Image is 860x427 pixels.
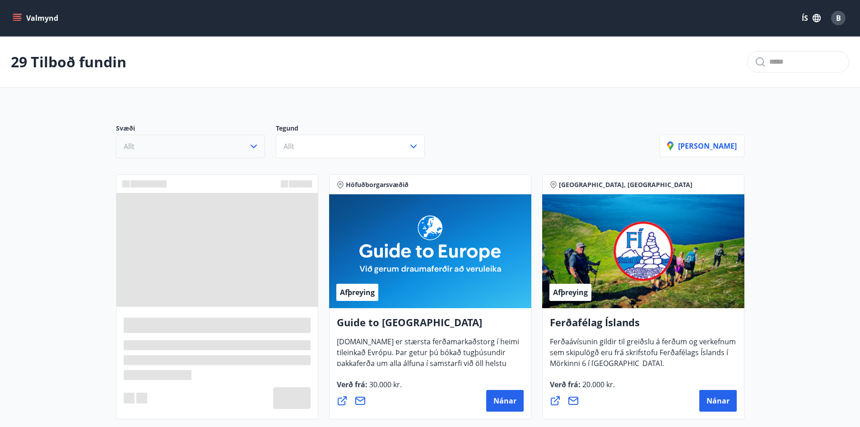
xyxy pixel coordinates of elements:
span: Nánar [493,396,516,406]
button: Nánar [699,390,737,412]
span: Verð frá : [337,380,402,397]
span: [DOMAIN_NAME] er stærsta ferðamarkaðstorg í heimi tileinkað Evrópu. Þar getur þú bókað tugþúsundi... [337,337,519,397]
button: ÍS [797,10,826,26]
h4: Ferðafélag Íslands [550,315,737,336]
span: Afþreying [553,287,588,297]
p: Tegund [276,124,436,135]
span: 20.000 kr. [581,380,615,389]
span: Nánar [707,396,730,406]
button: B [827,7,849,29]
span: Höfuðborgarsvæðið [346,180,409,189]
button: Allt [116,135,265,158]
span: B [836,13,841,23]
h4: Guide to [GEOGRAPHIC_DATA] [337,315,524,336]
span: Verð frá : [550,380,615,397]
p: Svæði [116,124,276,135]
button: Allt [276,135,425,158]
span: Ferðaávísunin gildir til greiðslu á ferðum og verkefnum sem skipulögð eru frá skrifstofu Ferðafél... [550,337,736,375]
button: Nánar [486,390,524,412]
p: [PERSON_NAME] [667,141,737,151]
span: Allt [124,141,135,151]
span: 30.000 kr. [367,380,402,389]
span: [GEOGRAPHIC_DATA], [GEOGRAPHIC_DATA] [559,180,693,189]
p: 29 Tilboð fundin [11,52,126,72]
span: Allt [284,141,294,151]
button: menu [11,10,62,26]
button: [PERSON_NAME] [660,135,744,157]
span: Afþreying [340,287,375,297]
